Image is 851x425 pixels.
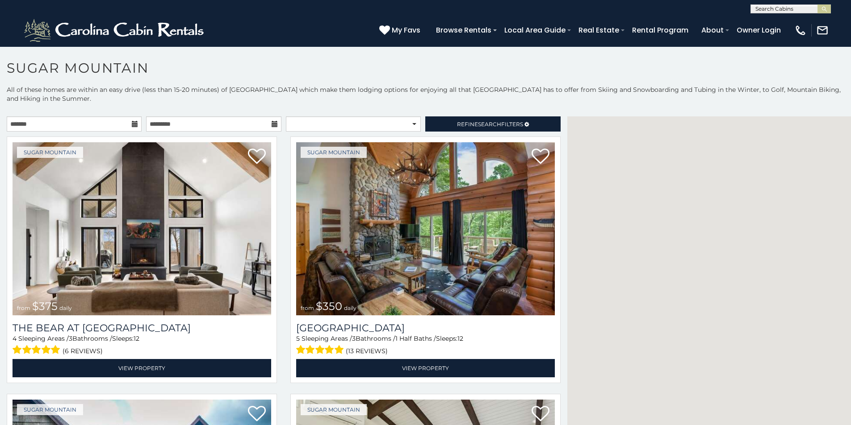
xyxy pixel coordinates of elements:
a: The Bear At Sugar Mountain from $375 daily [13,142,271,315]
a: My Favs [379,25,423,36]
img: Grouse Moor Lodge [296,142,555,315]
a: Sugar Mountain [17,404,83,415]
a: [GEOGRAPHIC_DATA] [296,322,555,334]
img: phone-regular-white.png [794,24,807,37]
span: $375 [32,300,58,313]
a: Sugar Mountain [301,147,367,158]
a: Add to favorites [248,405,266,424]
a: Add to favorites [248,148,266,166]
span: 12 [457,334,463,342]
a: About [697,22,728,38]
a: Browse Rentals [432,22,496,38]
span: from [301,305,314,311]
span: from [17,305,30,311]
span: $350 [316,300,342,313]
a: Grouse Moor Lodge from $350 daily [296,142,555,315]
h3: Grouse Moor Lodge [296,322,555,334]
span: (13 reviews) [346,345,388,357]
span: (6 reviews) [63,345,103,357]
span: 3 [69,334,72,342]
span: daily [59,305,72,311]
span: 12 [134,334,139,342]
span: daily [344,305,356,311]
span: 1 Half Baths / [395,334,436,342]
a: Add to favorites [532,405,549,424]
img: White-1-2.png [22,17,208,44]
div: Sleeping Areas / Bathrooms / Sleeps: [296,334,555,357]
img: The Bear At Sugar Mountain [13,142,271,315]
a: The Bear At [GEOGRAPHIC_DATA] [13,322,271,334]
span: 3 [352,334,356,342]
div: Sleeping Areas / Bathrooms / Sleeps: [13,334,271,357]
span: Search [478,121,501,128]
span: Refine Filters [457,121,523,128]
a: Sugar Mountain [301,404,367,415]
a: View Property [296,359,555,377]
a: Local Area Guide [500,22,570,38]
a: Add to favorites [532,148,549,166]
a: View Property [13,359,271,377]
a: Sugar Mountain [17,147,83,158]
span: 5 [296,334,300,342]
a: Rental Program [628,22,693,38]
h3: The Bear At Sugar Mountain [13,322,271,334]
span: My Favs [392,25,420,36]
a: RefineSearchFilters [425,116,560,132]
a: Owner Login [732,22,785,38]
span: 4 [13,334,17,342]
img: mail-regular-white.png [816,24,829,37]
a: Real Estate [574,22,624,38]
